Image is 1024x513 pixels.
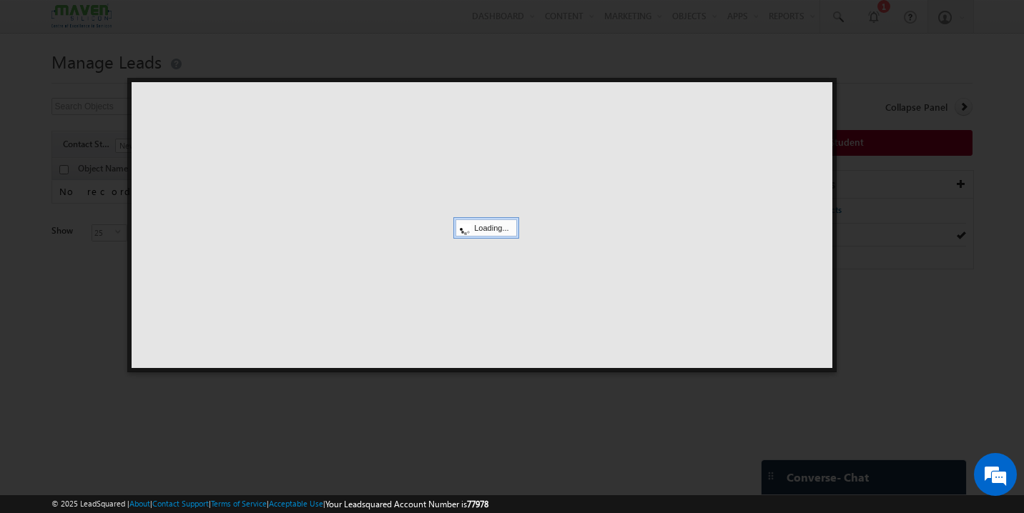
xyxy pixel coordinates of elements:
span: © 2025 LeadSquared | | | | | [51,497,488,511]
a: About [129,499,150,508]
textarea: Type your message and hit 'Enter' [19,132,261,391]
div: Minimize live chat window [235,7,269,41]
img: d_60004797649_company_0_60004797649 [24,75,60,94]
div: Chat with us now [74,75,240,94]
div: Loading... [456,219,516,236]
span: Your Leadsquared Account Number is [325,499,488,509]
span: 77978 [467,499,488,509]
a: Contact Support [152,499,209,508]
a: Terms of Service [211,499,267,508]
em: Start Chat [195,402,260,422]
a: Acceptable Use [269,499,323,508]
